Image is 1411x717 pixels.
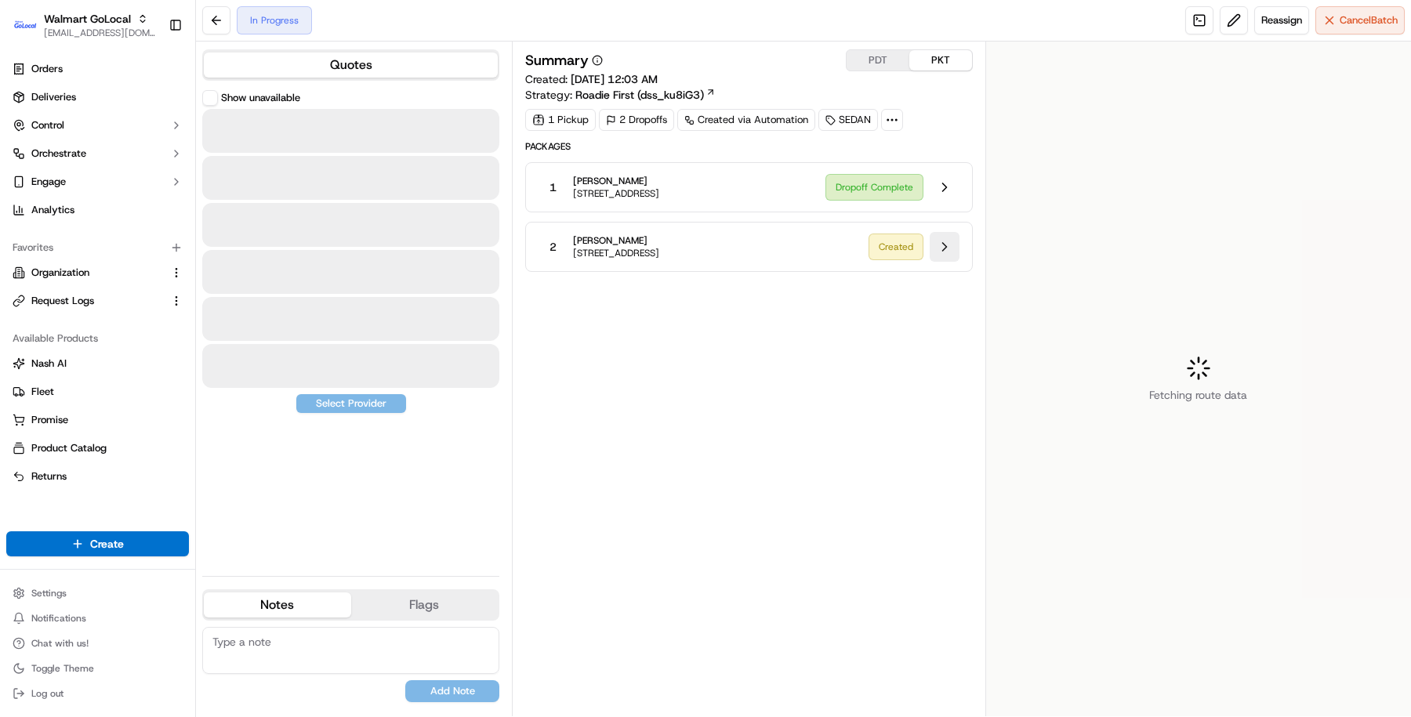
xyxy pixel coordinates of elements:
[6,169,189,194] button: Engage
[204,592,351,617] button: Notes
[16,270,41,295] img: Zach Benton
[221,91,300,105] label: Show unavailable
[6,607,189,629] button: Notifications
[71,165,216,177] div: We're available if you need us!
[31,349,120,365] span: Knowledge Base
[31,118,64,132] span: Control
[204,53,498,78] button: Quotes
[31,662,94,675] span: Toggle Theme
[6,351,189,376] button: Nash AI
[31,687,63,700] span: Log out
[31,203,74,217] span: Analytics
[31,385,54,399] span: Fleet
[13,13,38,38] img: Walmart GoLocal
[243,200,285,219] button: See all
[6,407,189,433] button: Promise
[6,657,189,679] button: Toggle Theme
[847,50,909,71] button: PDT
[31,637,89,650] span: Chat with us!
[575,87,716,103] a: Roadie First (dss_ku8iG3)
[31,587,67,599] span: Settings
[90,536,124,552] span: Create
[525,53,589,67] h3: Summary
[6,582,189,604] button: Settings
[31,90,76,104] span: Deliveries
[31,62,63,76] span: Orders
[1261,13,1302,27] span: Reassign
[6,260,189,285] button: Organization
[16,351,28,364] div: 📗
[13,357,183,371] a: Nash AI
[33,149,61,177] img: 9188753566659_6852d8bf1fb38e338040_72.png
[13,294,164,308] a: Request Logs
[31,469,67,483] span: Returns
[139,284,171,297] span: [DATE]
[6,288,189,313] button: Request Logs
[132,351,145,364] div: 💻
[525,87,716,103] div: Strategy:
[13,266,164,280] a: Organization
[573,234,659,247] span: [PERSON_NAME]
[599,109,674,131] div: 2 Dropoffs
[1254,6,1309,34] button: Reassign
[525,71,658,87] span: Created:
[126,343,258,371] a: 💻API Documentation
[130,284,136,297] span: •
[677,109,815,131] a: Created via Automation
[130,242,136,255] span: •
[267,154,285,172] button: Start new chat
[31,147,86,161] span: Orchestrate
[31,294,94,308] span: Request Logs
[573,175,659,187] span: [PERSON_NAME]
[41,100,282,117] input: Got a question? Start typing here...
[6,632,189,654] button: Chat with us!
[6,6,162,44] button: Walmart GoLocalWalmart GoLocal[EMAIL_ADDRESS][DOMAIN_NAME]
[6,531,189,556] button: Create
[818,109,878,131] div: SEDAN
[6,56,189,81] a: Orders
[1149,387,1247,403] span: Fetching route data
[71,149,257,165] div: Start new chat
[6,113,189,138] button: Control
[1315,6,1405,34] button: CancelBatch
[6,326,189,351] div: Available Products
[351,592,499,617] button: Flags
[6,197,189,223] a: Analytics
[31,413,68,427] span: Promise
[9,343,126,371] a: 📗Knowledge Base
[44,11,131,27] button: Walmart GoLocal
[16,15,47,46] img: Nash
[6,464,189,489] button: Returns
[525,109,596,131] div: 1 Pickup
[31,357,67,371] span: Nash AI
[525,140,973,153] span: Packages
[6,683,189,704] button: Log out
[16,203,105,215] div: Past conversations
[575,87,704,103] span: Roadie First (dss_ku8iG3)
[148,349,252,365] span: API Documentation
[31,266,89,280] span: Organization
[31,175,66,189] span: Engage
[16,149,44,177] img: 1736555255976-a54dd68f-1ca7-489b-9aae-adbdc363a1c4
[571,72,658,86] span: [DATE] 12:03 AM
[13,441,183,455] a: Product Catalog
[13,413,183,427] a: Promise
[49,242,127,255] span: [PERSON_NAME]
[6,85,189,110] a: Deliveries
[111,387,190,400] a: Powered byPylon
[909,50,972,71] button: PKT
[31,441,107,455] span: Product Catalog
[139,242,171,255] span: [DATE]
[550,239,557,255] span: 2
[573,187,659,200] span: [STREET_ADDRESS]
[31,612,86,625] span: Notifications
[16,62,285,87] p: Welcome 👋
[6,235,189,260] div: Favorites
[573,247,659,259] span: [STREET_ADDRESS]
[49,284,127,297] span: [PERSON_NAME]
[13,469,183,483] a: Returns
[44,27,156,39] button: [EMAIL_ADDRESS][DOMAIN_NAME]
